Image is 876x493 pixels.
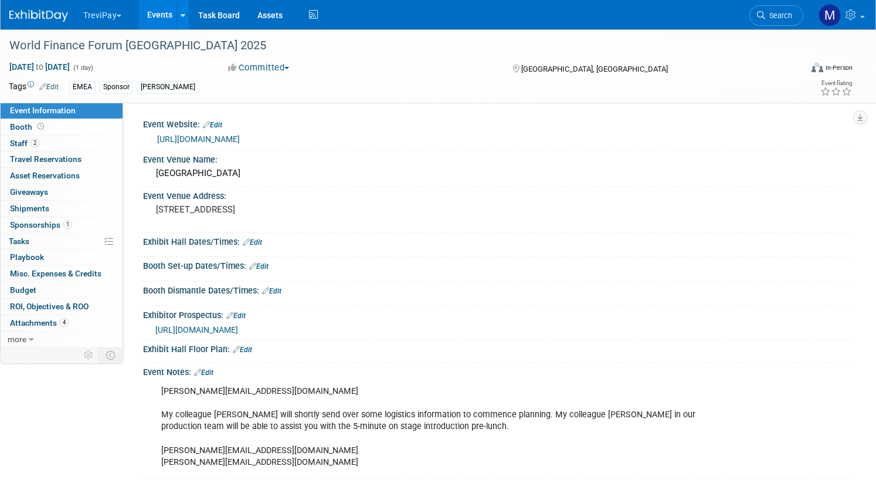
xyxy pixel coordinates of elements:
[812,63,823,72] img: Format-Inperson.png
[819,4,841,26] img: Max Almerico
[10,252,44,262] span: Playbook
[10,139,39,148] span: Staff
[9,80,59,94] td: Tags
[153,380,717,474] div: [PERSON_NAME][EMAIL_ADDRESS][DOMAIN_NAME] My colleague [PERSON_NAME] will shortly send over some ...
[8,335,26,344] span: more
[137,81,199,93] div: [PERSON_NAME]
[10,302,89,311] span: ROI, Objectives & ROO
[10,122,46,131] span: Booth
[1,201,123,217] a: Shipments
[1,234,123,249] a: Tasks
[152,164,844,183] div: [GEOGRAPHIC_DATA]
[143,257,853,272] div: Booth Set-up Dates/Times:
[9,237,29,246] span: Tasks
[1,266,123,282] a: Misc. Expenses & Credits
[156,204,426,215] pre: [STREET_ADDRESS]
[262,287,281,295] a: Edit
[9,10,68,22] img: ExhibitDay
[143,363,853,379] div: Event Notes:
[1,184,123,200] a: Giveaways
[10,285,36,295] span: Budget
[99,347,123,363] td: Toggle Event Tabs
[10,187,48,197] span: Giveaways
[10,269,101,278] span: Misc. Expenses & Credits
[10,154,82,164] span: Travel Reservations
[9,62,70,72] span: [DATE] [DATE]
[143,282,853,297] div: Booth Dismantle Dates/Times:
[1,315,123,331] a: Attachments4
[10,171,80,180] span: Asset Reservations
[765,11,792,20] span: Search
[203,121,222,129] a: Edit
[5,35,781,56] div: World Finance Forum [GEOGRAPHIC_DATA] 2025
[521,65,668,73] span: [GEOGRAPHIC_DATA], [GEOGRAPHIC_DATA]
[224,62,294,74] button: Committed
[10,318,69,327] span: Attachments
[226,312,246,320] a: Edit
[1,282,123,298] a: Budget
[1,119,123,135] a: Booth
[820,80,852,86] div: Event Rating
[1,332,123,347] a: more
[143,151,853,166] div: Event Venue Name:
[10,220,72,229] span: Sponsorships
[60,318,69,327] span: 4
[1,249,123,265] a: Playbook
[10,204,49,213] span: Shipments
[34,62,45,72] span: to
[100,81,133,93] div: Sponsor
[233,346,252,354] a: Edit
[79,347,99,363] td: Personalize Event Tab Strip
[825,63,853,72] div: In-Person
[10,106,76,115] span: Event Information
[1,151,123,167] a: Travel Reservations
[1,217,123,233] a: Sponsorships1
[726,61,853,79] div: Event Format
[143,187,853,202] div: Event Venue Address:
[243,238,262,246] a: Edit
[1,103,123,119] a: Event Information
[143,340,853,356] div: Exhibit Hall Floor Plan:
[72,64,93,72] span: (1 day)
[39,83,59,91] a: Edit
[749,5,803,26] a: Search
[194,369,213,377] a: Edit
[30,139,39,147] span: 2
[143,116,853,131] div: Event Website:
[69,81,96,93] div: EMEA
[143,306,853,322] div: Exhibitor Prospectus:
[35,122,46,131] span: Booth not reserved yet
[143,233,853,248] div: Exhibit Hall Dates/Times:
[1,168,123,184] a: Asset Reservations
[155,325,238,335] a: [URL][DOMAIN_NAME]
[249,262,269,271] a: Edit
[1,136,123,151] a: Staff2
[1,299,123,315] a: ROI, Objectives & ROO
[63,220,72,229] span: 1
[157,134,240,144] a: [URL][DOMAIN_NAME]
